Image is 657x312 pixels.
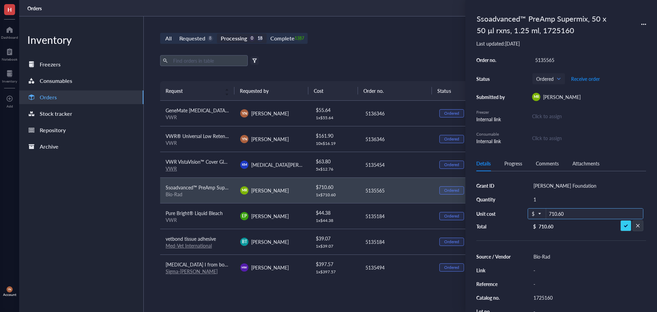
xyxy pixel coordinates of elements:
th: Status [432,81,481,100]
a: Orders [19,90,143,104]
span: Request [166,87,221,95]
div: Comments [536,160,559,167]
a: Consumables [19,74,143,88]
div: 710.60 [539,223,553,229]
button: Receive order [571,73,600,84]
span: [PERSON_NAME] [251,238,289,245]
div: Submitted by [476,94,507,100]
a: Orders [27,5,43,11]
span: vetbond tissue adhesive [166,235,216,242]
span: [PERSON_NAME] [251,264,289,271]
div: Stock tracker [40,109,72,118]
span: EP [242,213,247,219]
div: Last updated: [DATE] [476,40,646,47]
div: Attachments [572,160,600,167]
div: Inventory [2,79,17,83]
span: YN [242,136,247,142]
input: 0.00 [546,209,643,220]
a: Med-Vet International [166,242,212,249]
div: Ordered [444,239,459,245]
div: 5136346 [365,110,428,117]
div: Complete [270,34,294,43]
div: Quantity [476,196,511,202]
div: Status [476,76,507,82]
div: Inventory [19,33,143,47]
div: $ [533,223,536,229]
div: 18 [257,36,263,41]
div: 1 [530,195,646,204]
div: 5135565 [365,187,428,194]
span: YN [8,288,11,291]
div: - [530,279,646,289]
div: Order no. [476,57,507,63]
a: Repository [19,123,143,137]
div: Requested [179,34,205,43]
div: 5135454 [365,161,428,169]
td: 5136346 [359,100,434,126]
div: 5136346 [365,135,428,143]
span: [PERSON_NAME] [251,136,289,142]
span: GeneMate [MEDICAL_DATA] Boxes, Blotting Containers, MTC Bio [166,107,305,114]
a: Dashboard [1,24,18,39]
div: Bio-Rad [166,191,229,197]
th: Requested by [234,81,309,100]
th: Order no. [358,81,432,100]
span: [PERSON_NAME] [251,110,289,117]
td: 5136346 [359,126,434,152]
div: Internal link [476,115,507,123]
div: Archive [40,142,59,151]
div: Reference [476,281,511,287]
div: 1 x $ 44.38 [316,218,354,223]
div: Ordered [444,188,459,193]
div: Dashboard [1,35,18,39]
div: Internal link [476,137,507,145]
div: 10 x $ 16.19 [316,141,354,146]
div: Ordered [444,111,459,116]
span: [MEDICAL_DATA][PERSON_NAME] [251,161,326,168]
div: 5135184 [365,238,428,246]
span: H [8,5,12,14]
div: 5 x $ 12.76 [316,166,354,172]
a: Freezers [19,58,143,71]
span: Receive order [571,76,600,82]
div: Click to assign [532,112,646,120]
div: Click to assign [532,134,646,142]
span: KM [242,162,247,167]
div: 1387 [297,36,302,41]
div: Consumable [476,131,507,137]
div: Freezers [40,60,61,69]
span: [PERSON_NAME] [251,187,289,194]
div: Details [476,160,491,167]
div: $ 63.80 [316,158,354,165]
div: segmented control [160,33,308,44]
span: MR [533,94,539,99]
div: Orders [40,92,57,102]
a: Inventory [2,68,17,83]
div: Notebook [2,57,17,61]
span: [MEDICAL_DATA] I from bovine pancreas,Type IV, lyophilized powder, ≥2,000 Kunitz units/mg protein [166,261,379,268]
div: 1 x $ 39.07 [316,244,354,249]
div: Unit cost [476,211,511,217]
span: [PERSON_NAME] [251,213,289,220]
th: Request [160,81,234,100]
a: Notebook [2,46,17,61]
div: All [165,34,172,43]
div: Ordered [444,162,459,167]
div: 5135565 [532,55,646,65]
th: Cost [308,81,358,100]
div: - [530,265,646,275]
td: 5135184 [359,203,434,229]
div: $ 55.64 [316,106,354,114]
span: VWR VistaVision™ Cover Glasses, No. 1-Cover glass square [166,158,290,165]
div: Consumables [40,76,72,86]
div: Add [7,104,13,108]
div: Source / Vendor [476,253,511,260]
td: 5135184 [359,229,434,254]
div: Processing [221,34,247,43]
a: Archive [19,140,143,153]
input: Find orders in table [170,55,245,66]
td: 5135494 [359,254,434,280]
div: $ 44.38 [316,209,354,216]
span: [PERSON_NAME] [543,93,581,100]
div: VWR [166,217,229,223]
